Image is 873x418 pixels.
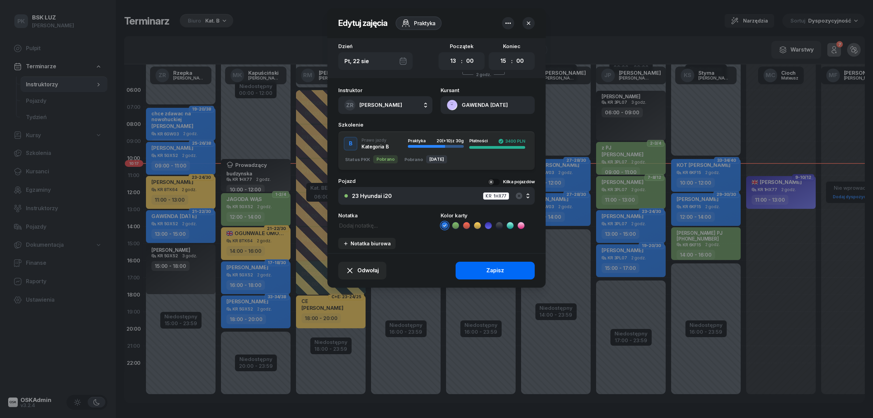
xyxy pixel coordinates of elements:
button: Odwołaj [338,262,386,279]
button: GAWENDA [DATE] [441,96,535,114]
div: Kilka pojazdów [503,178,535,185]
div: Notatka biurowa [343,241,391,246]
button: Kilka pojazdów [488,178,535,185]
span: [PERSON_NAME] [359,102,402,108]
div: : [511,57,513,65]
button: ZR[PERSON_NAME] [338,96,432,114]
span: Odwołaj [357,266,379,275]
button: Zapisz [456,262,535,279]
button: 23 Hyundai i20KR 1HX77 [338,187,535,205]
span: ZR [346,102,354,108]
button: Notatka biurowa [338,238,396,249]
div: 23 Hyundai i20 [352,193,392,199]
div: KR 1HX77 [483,192,509,200]
div: Zapisz [486,266,504,275]
h2: Edytuj zajęcia [338,18,387,29]
div: : [461,57,462,65]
